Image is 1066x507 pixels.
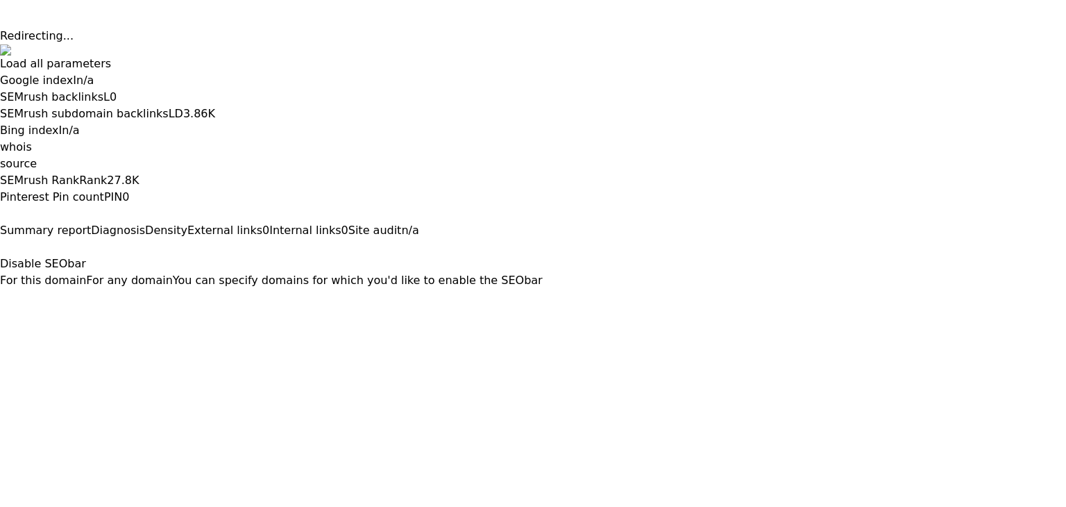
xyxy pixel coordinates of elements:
span: External links [187,224,262,237]
a: 0 [122,190,129,203]
span: Density [145,224,187,237]
span: L [103,90,110,103]
span: n/a [401,224,418,237]
span: PIN [104,190,122,203]
span: I [73,74,76,87]
button: For any domain [86,272,173,289]
span: 0 [262,224,269,237]
span: Site audit [348,224,402,237]
a: 3.86K [183,107,215,120]
span: LD [169,107,183,120]
span: I [59,124,62,137]
a: 27.8K [107,174,139,187]
a: n/a [62,124,79,137]
span: Diagnosis [91,224,145,237]
span: 0 [341,224,348,237]
a: You can specify domains for which you'd like to enable the SEObar [173,274,543,287]
a: n/a [76,74,94,87]
span: Rank [79,174,107,187]
a: Site auditn/a [348,224,419,237]
span: Internal links [269,224,341,237]
a: 0 [110,90,117,103]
